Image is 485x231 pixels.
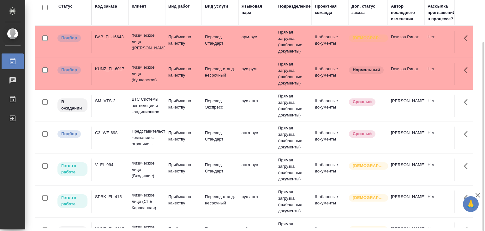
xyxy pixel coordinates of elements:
p: Перевод Стандарт [205,162,235,174]
div: Проектная команда [315,3,345,16]
p: [DEMOGRAPHIC_DATA] [353,163,384,169]
td: Шаблонные документы [312,159,348,181]
p: Физическое лицо (СПБ Караванная) [132,192,162,211]
div: Можно подбирать исполнителей [57,34,88,42]
div: Языковая пара [242,3,272,16]
p: Срочный [353,99,372,105]
div: Доп. статус заказа [351,3,385,16]
td: Прямая загрузка (шаблонные документы) [275,154,312,185]
p: Перевод Стандарт [205,34,235,47]
td: [PERSON_NAME] [388,190,424,213]
td: рус-рум [238,63,275,85]
p: Физическое лицо ([PERSON_NAME]) [132,32,162,51]
td: англ-рус [238,127,275,149]
p: Готов к работе [61,195,84,207]
td: арм-рус [238,31,275,53]
td: Прямая загрузка (шаблонные документы) [275,26,312,58]
td: Шаблонные документы [312,190,348,213]
div: SPBK_FL-415 [95,194,125,200]
div: Можно подбирать исполнителей [57,130,88,138]
p: Приёмка по качеству [168,34,199,47]
div: Автор последнего изменения [391,3,421,22]
p: Приёмка по качеству [168,162,199,174]
div: Исполнитель может приступить к работе [57,162,88,177]
td: Нет [424,31,461,53]
td: Прямая загрузка (шаблонные документы) [275,186,312,217]
div: Клиент [132,3,146,9]
p: Перевод станд. несрочный [205,66,235,78]
div: SM_VTS-2 [95,98,125,104]
div: Вид услуги [205,3,228,9]
p: Нормальный [353,67,380,73]
td: Прямая загрузка (шаблонные документы) [275,58,312,90]
td: Прямая загрузка (шаблонные документы) [275,122,312,153]
p: Подбор [61,67,77,73]
td: Нет [424,190,461,213]
td: [PERSON_NAME] [388,95,424,117]
p: ВТС Системы вентиляции и кондициониро... [132,96,162,115]
button: Здесь прячутся важные кнопки [460,159,475,174]
div: Статус [58,3,73,9]
div: Исполнитель назначен, приступать к работе пока рано [57,98,88,113]
td: Газизов Ринат [388,63,424,85]
p: Готов к работе [61,163,84,175]
td: Прямая загрузка (шаблонные документы) [275,90,312,122]
button: Здесь прячутся важные кнопки [460,31,475,46]
div: Можно подбирать исполнителей [57,66,88,74]
p: Приёмка по качеству [168,98,199,110]
p: Перевод Экспресс [205,98,235,110]
button: 🙏 [463,196,479,212]
p: Подбор [61,35,77,41]
td: Нет [424,159,461,181]
p: Срочный [353,131,372,137]
div: Подразделение [278,3,311,9]
div: Вид работ [168,3,190,9]
p: Подбор [61,131,77,137]
span: 🙏 [465,197,476,211]
p: В ожидании [61,99,84,111]
p: Перевод Стандарт [205,130,235,142]
td: Нет [424,63,461,85]
div: V_FL-994 [95,162,125,168]
p: [DEMOGRAPHIC_DATA] [353,195,384,201]
td: [PERSON_NAME] [388,159,424,181]
td: Шаблонные документы [312,63,348,85]
button: Здесь прячутся важные кнопки [460,127,475,142]
td: англ-рус [238,159,275,181]
button: Здесь прячутся важные кнопки [460,95,475,110]
button: Здесь прячутся важные кнопки [460,63,475,78]
div: C3_WF-698 [95,130,125,136]
div: BAB_FL-16643 [95,34,125,40]
td: Нет [424,95,461,117]
div: KUNZ_FL-6017 [95,66,125,72]
button: Здесь прячутся важные кнопки [460,190,475,206]
td: рус-англ [238,95,275,117]
div: Рассылка приглашений в процессе? [428,3,458,22]
td: Шаблонные документы [312,31,348,53]
p: Приёмка по качеству [168,194,199,206]
td: Газизов Ринат [388,31,424,53]
p: Представительство компании с ограниче... [132,128,162,147]
td: [PERSON_NAME] [388,127,424,149]
p: Физическое лицо (Входящие) [132,160,162,179]
td: рус-англ [238,190,275,213]
p: Перевод станд. несрочный [205,194,235,206]
p: [DEMOGRAPHIC_DATA] [353,35,384,41]
td: Шаблонные документы [312,127,348,149]
p: Приёмка по качеству [168,130,199,142]
div: Исполнитель может приступить к работе [57,194,88,209]
div: Код заказа [95,3,117,9]
td: Нет [424,127,461,149]
p: Физическое лицо (Кунцевская) [132,64,162,83]
p: Приёмка по качеству [168,66,199,78]
td: Шаблонные документы [312,95,348,117]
